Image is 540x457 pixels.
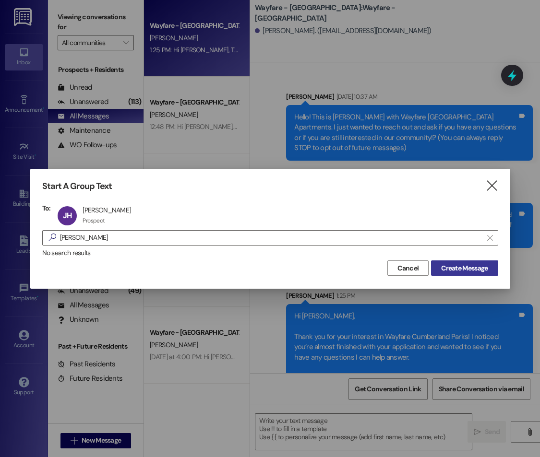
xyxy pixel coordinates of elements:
i:  [45,233,60,243]
button: Create Message [431,260,498,276]
h3: To: [42,204,51,212]
div: No search results [42,248,498,258]
i:  [487,234,492,242]
i:  [485,181,498,191]
h3: Start A Group Text [42,181,112,192]
div: [PERSON_NAME] [83,206,131,214]
span: Cancel [397,263,419,273]
input: Search for any contact or apartment [60,231,482,245]
span: Create Message [441,263,488,273]
div: Prospect [83,217,105,224]
button: Clear text [482,231,498,245]
button: Cancel [387,260,429,276]
span: JH [63,211,72,221]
